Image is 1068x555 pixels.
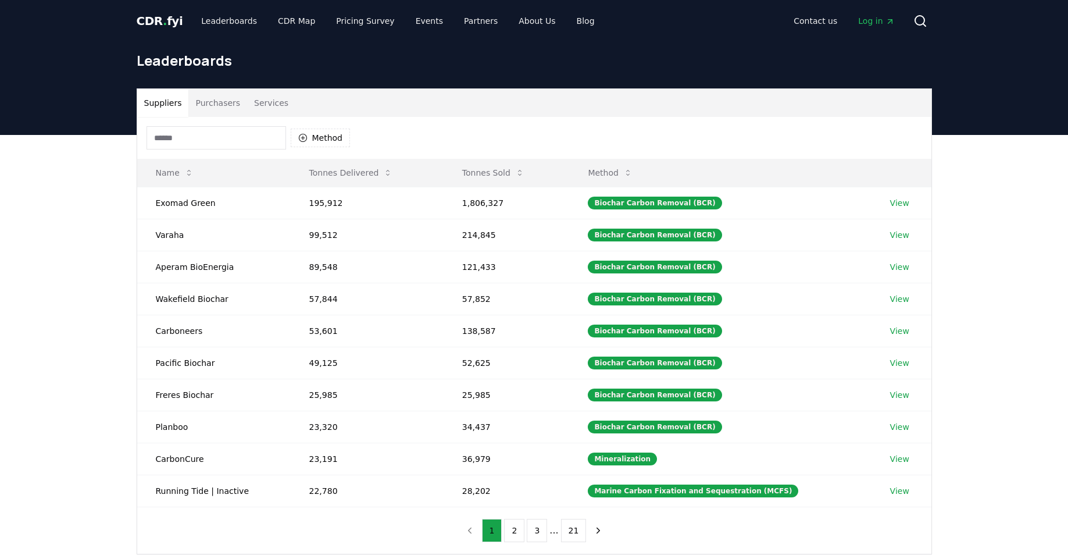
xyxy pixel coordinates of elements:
[192,10,266,31] a: Leaderboards
[588,325,721,337] div: Biochar Carbon Removal (BCR)
[578,161,642,184] button: Method
[327,10,403,31] a: Pricing Survey
[291,251,444,283] td: 89,548
[849,10,903,31] a: Log in
[588,519,608,542] button: next page
[137,315,291,347] td: Carboneers
[549,524,558,538] li: ...
[444,187,570,219] td: 1,806,327
[300,161,402,184] button: Tonnes Delivered
[444,475,570,507] td: 28,202
[858,15,894,27] span: Log in
[890,229,909,241] a: View
[890,453,909,465] a: View
[137,187,291,219] td: Exomad Green
[890,197,909,209] a: View
[588,421,721,433] div: Biochar Carbon Removal (BCR)
[137,347,291,379] td: Pacific Biochar
[444,251,570,283] td: 121,433
[890,357,909,369] a: View
[455,10,507,31] a: Partners
[444,379,570,411] td: 25,985
[588,453,657,465] div: Mineralization
[406,10,452,31] a: Events
[588,485,798,497] div: Marine Carbon Fixation and Sequestration (MCFS)
[890,421,909,433] a: View
[137,14,183,28] span: CDR fyi
[291,411,444,443] td: 23,320
[567,10,604,31] a: Blog
[527,519,547,542] button: 3
[137,283,291,315] td: Wakefield Biochar
[444,283,570,315] td: 57,852
[561,519,587,542] button: 21
[269,10,324,31] a: CDR Map
[890,485,909,497] a: View
[137,13,183,29] a: CDR.fyi
[291,475,444,507] td: 22,780
[137,379,291,411] td: Freres Biochar
[291,129,351,147] button: Method
[784,10,846,31] a: Contact us
[137,51,932,70] h1: Leaderboards
[482,519,502,542] button: 1
[890,293,909,305] a: View
[588,389,721,401] div: Biochar Carbon Removal (BCR)
[784,10,903,31] nav: Main
[588,229,721,241] div: Biochar Carbon Removal (BCR)
[588,357,721,369] div: Biochar Carbon Removal (BCR)
[291,347,444,379] td: 49,125
[890,261,909,273] a: View
[163,14,167,28] span: .
[509,10,565,31] a: About Us
[247,89,295,117] button: Services
[504,519,524,542] button: 2
[291,219,444,251] td: 99,512
[291,315,444,347] td: 53,601
[588,197,721,209] div: Biochar Carbon Removal (BCR)
[137,251,291,283] td: Aperam BioEnergia
[444,315,570,347] td: 138,587
[890,325,909,337] a: View
[137,475,291,507] td: Running Tide | Inactive
[444,347,570,379] td: 52,625
[588,261,721,273] div: Biochar Carbon Removal (BCR)
[147,161,203,184] button: Name
[444,443,570,475] td: 36,979
[291,443,444,475] td: 23,191
[444,219,570,251] td: 214,845
[453,161,534,184] button: Tonnes Sold
[444,411,570,443] td: 34,437
[137,219,291,251] td: Varaha
[291,283,444,315] td: 57,844
[137,443,291,475] td: CarbonCure
[291,187,444,219] td: 195,912
[588,293,721,305] div: Biochar Carbon Removal (BCR)
[137,89,189,117] button: Suppliers
[188,89,247,117] button: Purchasers
[137,411,291,443] td: Planboo
[291,379,444,411] td: 25,985
[192,10,603,31] nav: Main
[890,389,909,401] a: View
